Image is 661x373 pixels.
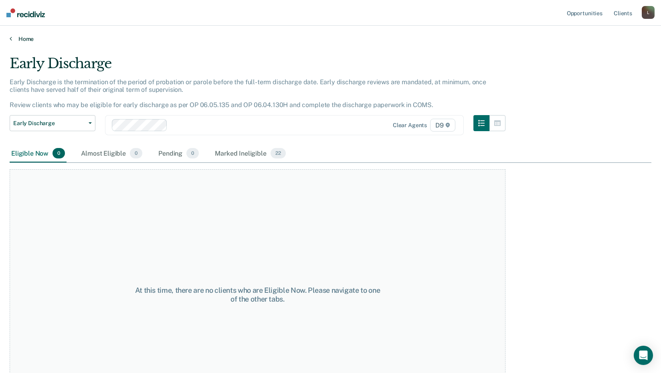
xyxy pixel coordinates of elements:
[10,55,505,78] div: Early Discharge
[10,78,486,109] p: Early Discharge is the termination of the period of probation or parole before the full-term disc...
[157,145,200,162] div: Pending0
[53,148,65,158] span: 0
[213,145,287,162] div: Marked Ineligible22
[6,8,45,17] img: Recidiviz
[642,6,655,19] button: L
[271,148,286,158] span: 22
[186,148,199,158] span: 0
[430,119,455,132] span: D9
[393,122,427,129] div: Clear agents
[634,346,653,365] div: Open Intercom Messenger
[10,145,67,162] div: Eligible Now0
[134,286,381,303] div: At this time, there are no clients who are Eligible Now. Please navigate to one of the other tabs.
[10,115,95,131] button: Early Discharge
[13,120,85,127] span: Early Discharge
[10,35,651,43] a: Home
[79,145,144,162] div: Almost Eligible0
[130,148,142,158] span: 0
